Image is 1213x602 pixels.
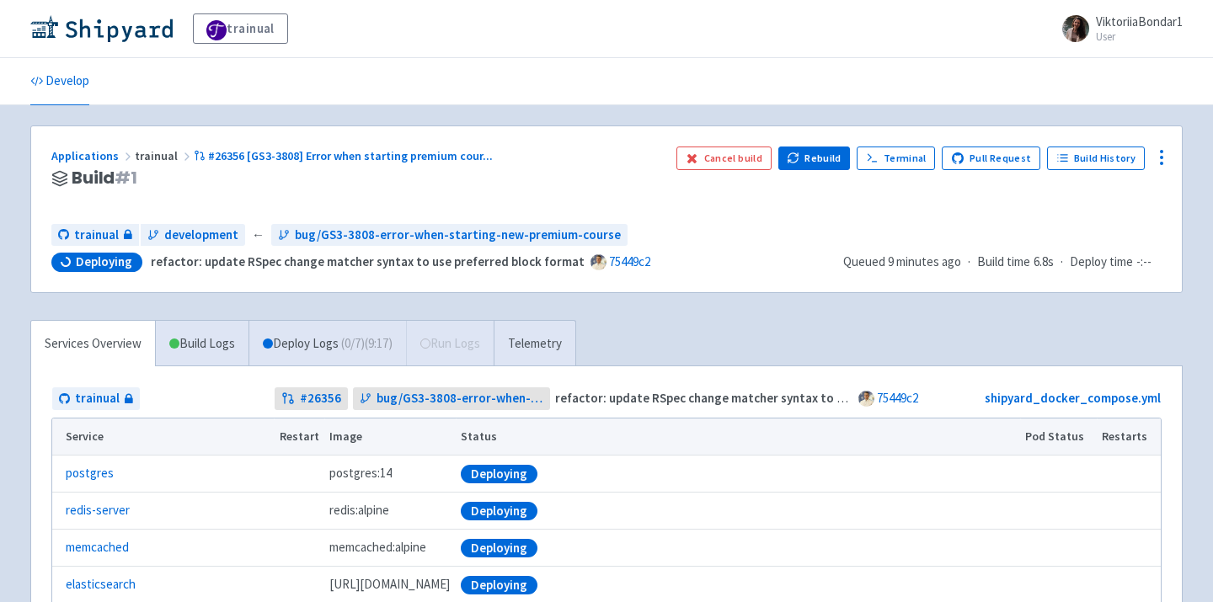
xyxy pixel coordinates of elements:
span: #26356 [GS3-3808] Error when starting premium cour ... [208,148,493,163]
a: Develop [30,58,89,105]
span: redis:alpine [329,501,389,520]
strong: # 26356 [300,389,341,408]
span: [DOMAIN_NAME][URL] [329,575,450,594]
a: #26356 [275,387,348,410]
span: ← [252,226,265,245]
span: Build time [977,253,1030,272]
a: Services Overview [31,321,155,367]
span: Build [72,168,137,188]
span: 6.8s [1034,253,1054,272]
a: Terminal [857,147,935,170]
a: Applications [51,148,135,163]
th: Service [52,418,274,455]
button: Rebuild [778,147,851,170]
a: ViktoriiaBondar1 User [1052,15,1183,42]
small: User [1096,31,1183,42]
a: elasticsearch [66,575,136,594]
strong: refactor: update RSpec change matcher syntax to use preferred block format [151,253,585,269]
a: development [141,224,245,247]
span: ( 0 / 7 ) (9:17) [341,334,393,354]
span: trainual [75,389,120,408]
th: Restart [274,418,324,455]
span: development [164,226,238,245]
span: # 1 [115,166,137,189]
a: trainual [193,13,288,44]
time: 9 minutes ago [888,253,961,269]
span: ViktoriiaBondar1 [1096,13,1183,29]
button: Cancel build [676,147,772,170]
div: Deploying [461,576,537,594]
a: postgres [66,464,114,483]
a: trainual [52,387,140,410]
span: Queued [843,253,961,269]
span: bug/GS3-3808-error-when-starting-new-premium-course [377,389,544,408]
a: trainual [51,224,139,247]
th: Status [456,418,1020,455]
a: Deploy Logs (0/7)(9:17) [248,321,406,367]
span: -:-- [1136,253,1152,272]
div: Deploying [461,502,537,520]
th: Image [324,418,456,455]
a: Pull Request [942,147,1040,170]
a: bug/GS3-3808-error-when-starting-new-premium-course [271,224,628,247]
th: Restarts [1097,418,1161,455]
a: #26356 [GS3-3808] Error when starting premium cour... [194,148,495,163]
a: Telemetry [494,321,575,367]
a: 75449c2 [877,390,918,406]
a: bug/GS3-3808-error-when-starting-new-premium-course [353,387,551,410]
a: memcached [66,538,129,557]
img: Shipyard logo [30,15,173,42]
div: Deploying [461,539,537,557]
span: Deploy time [1070,253,1133,272]
span: memcached:alpine [329,538,426,557]
th: Pod Status [1020,418,1097,455]
span: bug/GS3-3808-error-when-starting-new-premium-course [295,226,621,245]
span: Deploying [76,253,132,270]
a: Build History [1047,147,1145,170]
a: redis-server [66,501,130,520]
a: shipyard_docker_compose.yml [985,390,1161,406]
strong: refactor: update RSpec change matcher syntax to use preferred block format [555,390,989,406]
div: Deploying [461,465,537,483]
a: Build Logs [156,321,248,367]
span: trainual [74,226,119,245]
div: · · [843,253,1162,272]
span: postgres:14 [329,464,392,483]
a: 75449c2 [609,253,650,269]
span: trainual [135,148,194,163]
